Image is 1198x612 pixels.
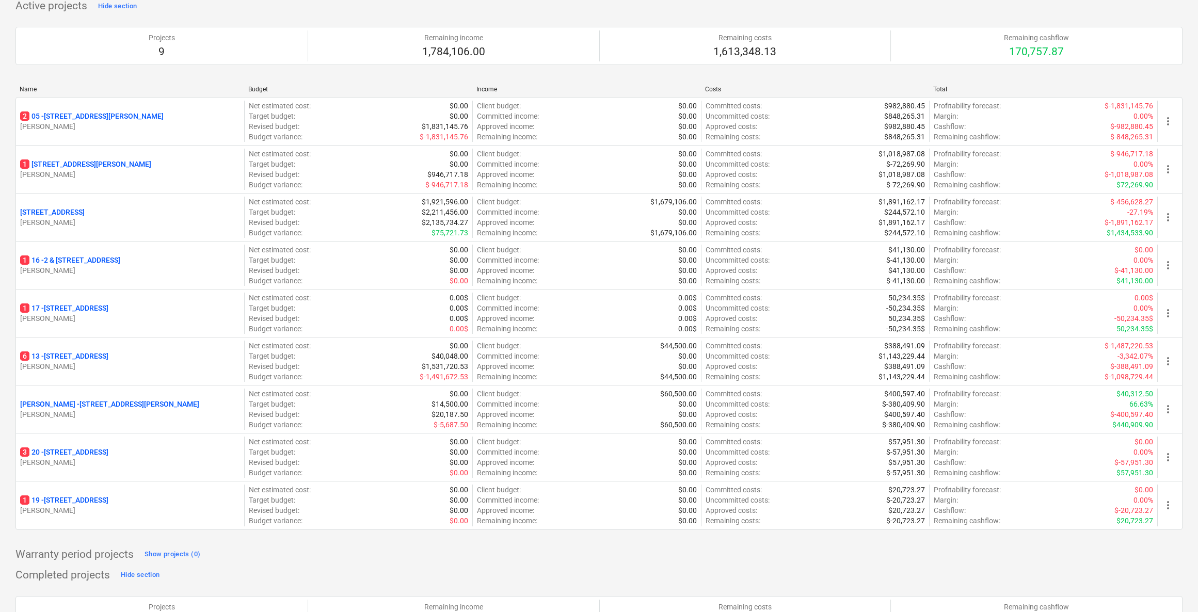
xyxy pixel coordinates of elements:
p: Budget variance : [249,180,302,190]
div: [STREET_ADDRESS][PERSON_NAME] [20,207,240,228]
div: 117 -[STREET_ADDRESS][PERSON_NAME] [20,303,240,324]
p: 0.00$ [678,313,697,324]
p: Cashflow : [934,121,966,132]
p: $-982,880.45 [1110,121,1153,132]
p: $14,500.00 [432,399,468,409]
p: $-41,130.00 [1114,265,1153,276]
p: Uncommitted costs : [706,351,770,361]
p: $2,211,456.00 [422,207,468,217]
p: $41,130.00 [888,245,925,255]
p: $0.00 [450,149,468,159]
p: 0.00% [1133,255,1153,265]
p: Remaining costs : [706,276,760,286]
p: $-1,831,145.76 [420,132,468,142]
p: Approved costs : [706,169,757,180]
p: [PERSON_NAME] - [STREET_ADDRESS][PERSON_NAME] [20,399,199,409]
p: Committed costs : [706,341,762,351]
p: $-1,018,987.08 [1105,169,1153,180]
p: $-1,098,729.44 [1105,372,1153,382]
p: Committed income : [477,399,539,409]
p: Approved costs : [706,265,757,276]
p: 1,613,348.13 [713,45,776,59]
span: more_vert [1162,115,1174,127]
p: Remaining income : [477,372,537,382]
div: Name [20,86,240,93]
p: $-41,130.00 [886,276,925,286]
p: Committed income : [477,207,539,217]
p: Profitability forecast : [934,101,1001,111]
p: Cashflow : [934,217,966,228]
p: $0.00 [678,437,697,447]
p: [PERSON_NAME] [20,169,240,180]
p: Approved income : [477,217,534,228]
p: Budget variance : [249,228,302,238]
p: $75,721.73 [432,228,468,238]
p: Target budget : [249,207,295,217]
p: Net estimated cost : [249,101,311,111]
p: $0.00 [450,255,468,265]
p: $1,891,162.17 [878,217,925,228]
p: Remaining income [422,33,485,43]
span: 3 [20,447,29,457]
p: [PERSON_NAME] [20,121,240,132]
p: $0.00 [678,207,697,217]
p: Target budget : [249,111,295,121]
p: 0.00$ [450,303,468,313]
p: $400,597.40 [884,389,925,399]
p: $72,269.90 [1116,180,1153,190]
span: 1 [20,303,29,313]
p: $0.00 [678,132,697,142]
p: Client budget : [477,101,521,111]
p: 0.00$ [678,324,697,334]
p: $-41,130.00 [886,255,925,265]
span: more_vert [1162,259,1174,271]
p: Client budget : [477,389,521,399]
p: Committed costs : [706,101,762,111]
p: Remaining costs : [706,324,760,334]
p: Budget variance : [249,276,302,286]
p: Target budget : [249,447,295,457]
p: Uncommitted costs : [706,111,770,121]
p: 9 [149,45,175,59]
span: 1 [20,255,29,265]
p: Client budget : [477,245,521,255]
p: -27.19% [1127,207,1153,217]
p: Approved costs : [706,409,757,420]
p: Client budget : [477,149,521,159]
p: Committed costs : [706,293,762,303]
p: $2,135,734.27 [422,217,468,228]
p: Budget variance : [249,324,302,334]
p: 1,784,106.00 [422,45,485,59]
span: more_vert [1162,211,1174,223]
p: Budget variance : [249,372,302,382]
p: $0.00 [450,276,468,286]
p: $0.00 [678,361,697,372]
p: $1,434,533.90 [1107,228,1153,238]
p: Revised budget : [249,409,299,420]
p: Remaining costs : [706,420,760,430]
p: [PERSON_NAME] [20,505,240,516]
span: more_vert [1162,403,1174,415]
p: $0.00 [450,159,468,169]
p: Cashflow : [934,169,966,180]
p: Uncommitted costs : [706,255,770,265]
p: 19 - [STREET_ADDRESS] [20,495,108,505]
p: Approved income : [477,361,534,372]
p: Budget variance : [249,420,302,430]
p: $1,143,229.44 [878,351,925,361]
p: $-1,831,145.76 [1105,101,1153,111]
div: Total [933,86,1154,93]
p: $1,891,162.17 [878,197,925,207]
div: 1[STREET_ADDRESS][PERSON_NAME][PERSON_NAME] [20,159,240,180]
p: Profitability forecast : [934,437,1001,447]
p: $0.00 [678,265,697,276]
p: 0.00$ [678,303,697,313]
p: Approved income : [477,265,534,276]
p: $0.00 [678,101,697,111]
p: Revised budget : [249,265,299,276]
p: $40,312.50 [1116,389,1153,399]
p: $388,491.09 [884,341,925,351]
p: Margin : [934,399,958,409]
p: Net estimated cost : [249,341,311,351]
p: Remaining cashflow : [934,324,1000,334]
